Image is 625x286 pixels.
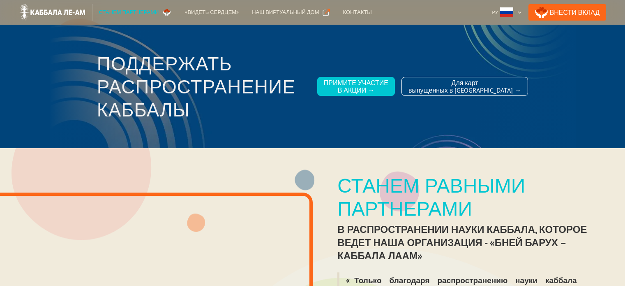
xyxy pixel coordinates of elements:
[99,8,159,16] div: Станем партнерами
[489,4,525,21] div: Ру
[337,174,600,220] div: Станем равными партнерами
[337,4,378,21] a: Контакты
[528,4,607,21] a: Внести Вклад
[343,8,372,16] div: Контакты
[97,52,311,121] h3: Поддержать распространение каббалы
[337,223,600,263] div: в распространении науки каббала, которое ведет наша организация - «Бней Барух – Каббала лаАм»
[185,8,239,16] div: «Видеть сердцем»
[178,4,245,21] a: «Видеть сердцем»
[252,8,319,16] div: Наш виртуальный дом
[324,79,388,94] div: Примите участие в акции →
[492,8,498,16] div: Ру
[401,77,528,96] a: Для картвыпущенных в [GEOGRAPHIC_DATA] →
[92,4,179,21] a: Станем партнерами
[245,4,336,21] a: Наш виртуальный дом
[408,79,521,94] div: Для карт выпущенных в [GEOGRAPHIC_DATA] →
[317,77,395,96] a: Примите участиев акции →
